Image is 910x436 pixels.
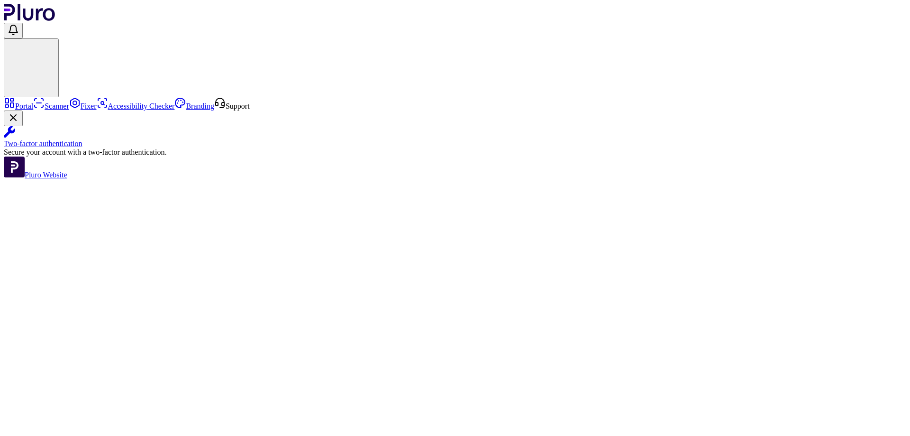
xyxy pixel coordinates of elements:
button: User avatar [4,38,59,97]
a: Open Pluro Website [4,171,67,179]
a: Portal [4,102,33,110]
a: Scanner [33,102,69,110]
a: Fixer [69,102,97,110]
a: Two-factor authentication [4,126,906,148]
button: Close Two-factor authentication notification [4,111,23,126]
a: Accessibility Checker [97,102,175,110]
button: Open notifications, you have undefined new notifications [4,23,23,38]
aside: Sidebar menu [4,97,906,179]
a: Branding [174,102,214,110]
div: Secure your account with a two-factor authentication. [4,148,906,157]
a: Logo [4,14,55,22]
a: Open Support screen [214,102,250,110]
div: Two-factor authentication [4,139,906,148]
